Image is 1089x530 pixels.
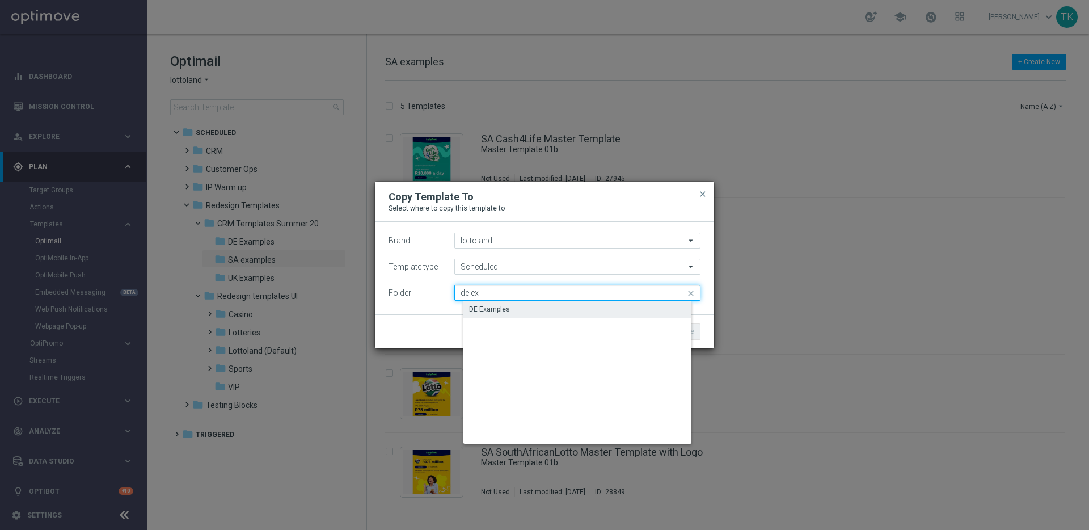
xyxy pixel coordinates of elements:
label: Folder [389,288,411,298]
i: arrow_drop_down [686,259,697,274]
label: Brand [389,236,410,246]
span: close [698,190,707,199]
h2: Copy Template To [389,190,474,204]
div: DE Examples [469,304,510,314]
i: arrow_drop_down [686,233,697,248]
i: close [686,285,697,301]
input: Quick find [454,285,700,301]
div: Press SPACE to select this row. [463,301,710,318]
p: Select where to copy this template to [389,204,700,213]
label: Template type [389,262,438,272]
